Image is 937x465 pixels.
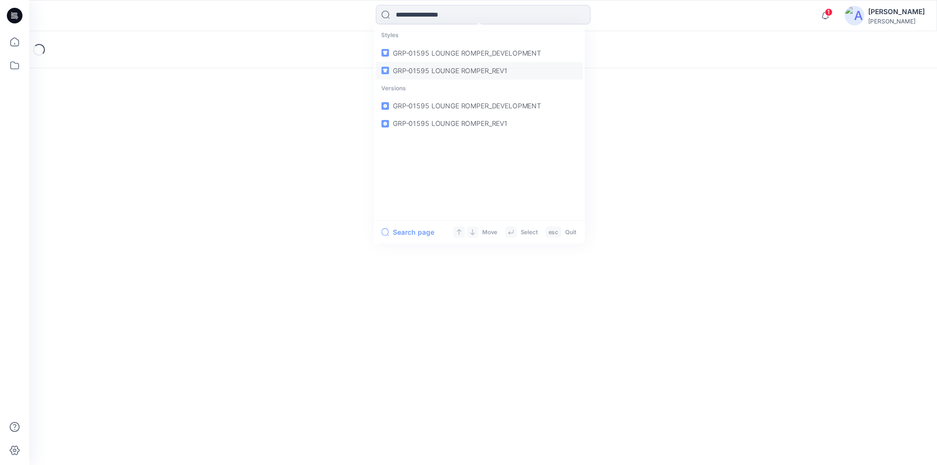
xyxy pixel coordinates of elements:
[868,18,925,25] div: [PERSON_NAME]
[376,115,583,132] a: GRP-01595 LOUNGE ROMPER_REV1
[868,6,925,18] div: [PERSON_NAME]
[393,120,508,128] span: GRP-01595 LOUNGE ROMPER_REV1
[393,66,508,75] span: GRP-01595 LOUNGE ROMPER_REV1
[825,8,833,16] span: 1
[845,6,864,25] img: avatar
[381,226,434,238] button: Search page
[521,227,538,237] p: Select
[376,97,583,115] a: GRP-01595 LOUNGE ROMPER_DEVELOPMENT
[393,101,541,110] span: GRP-01595 LOUNGE ROMPER_DEVELOPMENT
[549,227,559,237] p: esc
[565,227,576,237] p: Quit
[376,61,583,79] a: GRP-01595 LOUNGE ROMPER_REV1
[376,80,583,97] p: Versions
[376,26,583,44] p: Styles
[482,227,497,237] p: Move
[376,44,583,61] a: GRP-01595 LOUNGE ROMPER_DEVELOPMENT
[393,49,541,57] span: GRP-01595 LOUNGE ROMPER_DEVELOPMENT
